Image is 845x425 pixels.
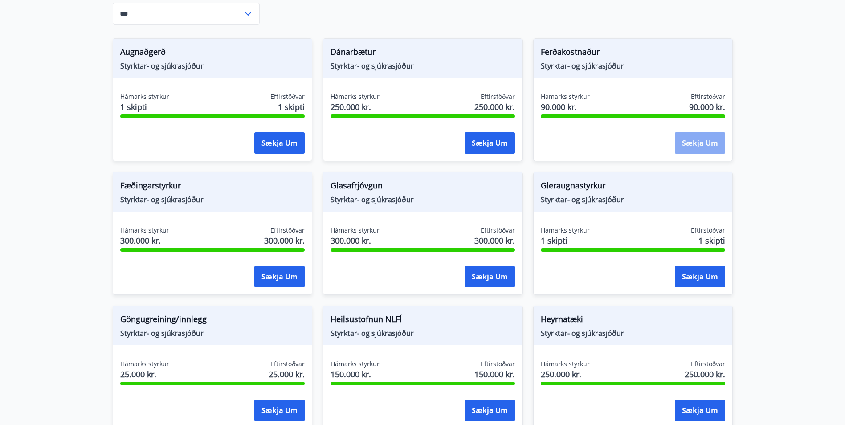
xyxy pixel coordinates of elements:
[270,360,305,368] span: Eftirstöðvar
[698,235,725,246] span: 1 skipti
[120,46,305,61] span: Augnaðgerð
[474,101,515,113] span: 250.000 kr.
[541,368,590,380] span: 250.000 kr.
[541,46,725,61] span: Ferðakostnaður
[120,328,305,338] span: Styrktar- og sjúkrasjóður
[675,400,725,421] button: Sækja um
[331,313,515,328] span: Heilsustofnun NLFÍ
[481,226,515,235] span: Eftirstöðvar
[331,92,380,101] span: Hámarks styrkur
[264,235,305,246] span: 300.000 kr.
[120,180,305,195] span: Fæðingarstyrkur
[541,360,590,368] span: Hámarks styrkur
[465,400,515,421] button: Sækja um
[474,368,515,380] span: 150.000 kr.
[685,368,725,380] span: 250.000 kr.
[541,195,725,204] span: Styrktar- og sjúkrasjóður
[331,328,515,338] span: Styrktar- og sjúkrasjóður
[675,132,725,154] button: Sækja um
[269,368,305,380] span: 25.000 kr.
[465,132,515,154] button: Sækja um
[254,266,305,287] button: Sækja um
[254,400,305,421] button: Sækja um
[270,92,305,101] span: Eftirstöðvar
[331,368,380,380] span: 150.000 kr.
[120,313,305,328] span: Göngugreining/innlegg
[465,266,515,287] button: Sækja um
[120,368,169,380] span: 25.000 kr.
[254,132,305,154] button: Sækja um
[541,313,725,328] span: Heyrnatæki
[541,92,590,101] span: Hámarks styrkur
[481,92,515,101] span: Eftirstöðvar
[691,226,725,235] span: Eftirstöðvar
[689,101,725,113] span: 90.000 kr.
[331,226,380,235] span: Hámarks styrkur
[270,226,305,235] span: Eftirstöðvar
[120,101,169,113] span: 1 skipti
[481,360,515,368] span: Eftirstöðvar
[541,235,590,246] span: 1 skipti
[691,360,725,368] span: Eftirstöðvar
[541,180,725,195] span: Gleraugnastyrkur
[691,92,725,101] span: Eftirstöðvar
[331,360,380,368] span: Hámarks styrkur
[331,101,380,113] span: 250.000 kr.
[331,235,380,246] span: 300.000 kr.
[120,61,305,71] span: Styrktar- og sjúkrasjóður
[541,101,590,113] span: 90.000 kr.
[120,92,169,101] span: Hámarks styrkur
[120,195,305,204] span: Styrktar- og sjúkrasjóður
[331,46,515,61] span: Dánarbætur
[675,266,725,287] button: Sækja um
[120,360,169,368] span: Hámarks styrkur
[541,226,590,235] span: Hámarks styrkur
[331,180,515,195] span: Glasafrjóvgun
[120,226,169,235] span: Hámarks styrkur
[541,61,725,71] span: Styrktar- og sjúkrasjóður
[541,328,725,338] span: Styrktar- og sjúkrasjóður
[120,235,169,246] span: 300.000 kr.
[474,235,515,246] span: 300.000 kr.
[331,61,515,71] span: Styrktar- og sjúkrasjóður
[331,195,515,204] span: Styrktar- og sjúkrasjóður
[278,101,305,113] span: 1 skipti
